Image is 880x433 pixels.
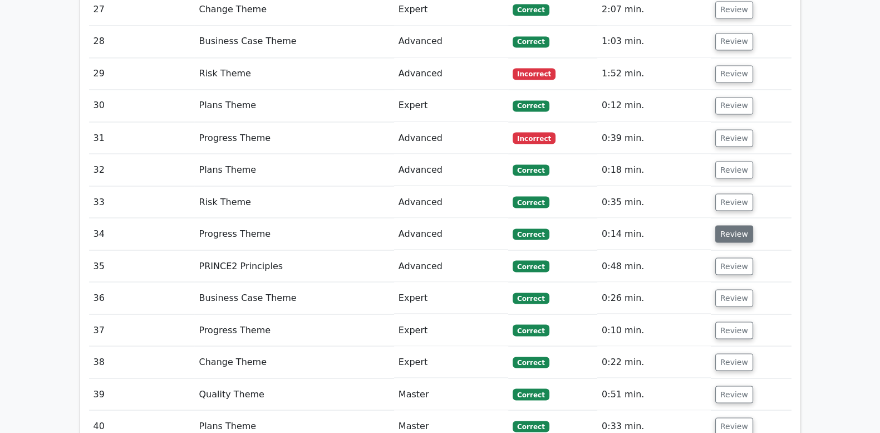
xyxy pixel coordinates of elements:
td: Advanced [394,186,508,218]
span: Correct [513,164,549,176]
button: Review [715,129,753,147]
td: Master [394,378,508,410]
td: Advanced [394,122,508,154]
td: Plans Theme [194,90,394,121]
td: 39 [89,378,195,410]
td: 33 [89,186,195,218]
button: Review [715,225,753,242]
td: 0:12 min. [597,90,711,121]
td: 37 [89,314,195,346]
td: Business Case Theme [194,26,394,57]
td: 36 [89,282,195,314]
td: 1:03 min. [597,26,711,57]
span: Correct [513,293,549,304]
button: Review [715,161,753,178]
span: Correct [513,357,549,368]
td: 0:22 min. [597,346,711,378]
td: 0:35 min. [597,186,711,218]
td: 28 [89,26,195,57]
td: Risk Theme [194,58,394,90]
span: Correct [513,100,549,111]
td: 0:51 min. [597,378,711,410]
button: Review [715,65,753,82]
td: 1:52 min. [597,58,711,90]
td: 31 [89,122,195,154]
td: 0:48 min. [597,250,711,282]
button: Review [715,353,753,371]
td: 38 [89,346,195,378]
td: Advanced [394,250,508,282]
td: 0:14 min. [597,218,711,250]
span: Correct [513,260,549,271]
td: Progress Theme [194,122,394,154]
td: Expert [394,90,508,121]
td: Business Case Theme [194,282,394,314]
button: Review [715,193,753,211]
span: Correct [513,388,549,400]
button: Review [715,289,753,306]
button: Review [715,97,753,114]
span: Correct [513,324,549,335]
td: Progress Theme [194,218,394,250]
td: 30 [89,90,195,121]
td: 35 [89,250,195,282]
td: Progress Theme [194,314,394,346]
button: Review [715,322,753,339]
td: 29 [89,58,195,90]
td: 0:26 min. [597,282,711,314]
span: Correct [513,196,549,207]
td: Quality Theme [194,378,394,410]
td: Expert [394,282,508,314]
td: Expert [394,314,508,346]
td: Advanced [394,58,508,90]
td: Advanced [394,154,508,186]
button: Review [715,1,753,18]
td: Advanced [394,26,508,57]
td: 0:10 min. [597,314,711,346]
span: Correct [513,228,549,240]
td: Risk Theme [194,186,394,218]
button: Review [715,257,753,275]
td: 32 [89,154,195,186]
button: Review [715,386,753,403]
span: Incorrect [513,132,555,143]
td: Plans Theme [194,154,394,186]
td: 0:18 min. [597,154,711,186]
td: 34 [89,218,195,250]
td: 0:39 min. [597,122,711,154]
button: Review [715,33,753,50]
td: Change Theme [194,346,394,378]
td: PRINCE2 Principles [194,250,394,282]
td: Expert [394,346,508,378]
span: Correct [513,4,549,15]
span: Correct [513,421,549,432]
span: Correct [513,36,549,47]
span: Incorrect [513,68,555,79]
td: Advanced [394,218,508,250]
